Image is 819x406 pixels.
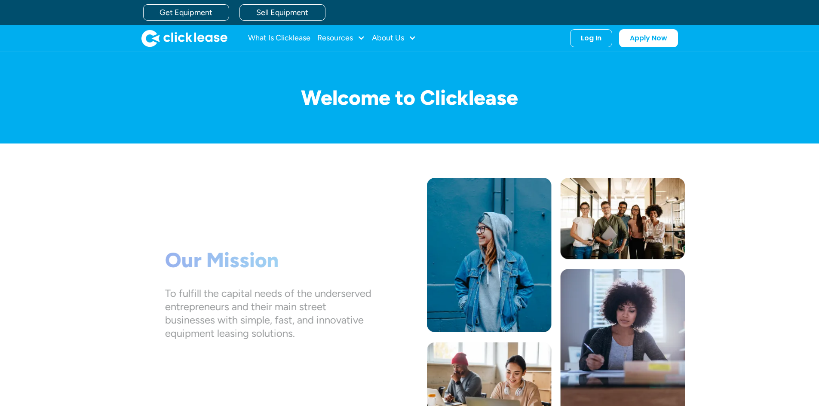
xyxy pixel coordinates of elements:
[239,4,325,21] a: Sell Equipment
[581,34,601,43] div: Log In
[619,29,678,47] a: Apply Now
[135,86,685,109] h1: Welcome to Clicklease
[141,30,227,47] img: Clicklease logo
[248,30,310,47] a: What Is Clicklease
[165,286,371,340] div: To fulfill the capital needs of the underserved entrepreneurs and their main street businesses wi...
[317,30,365,47] div: Resources
[372,30,416,47] div: About Us
[143,4,229,21] a: Get Equipment
[141,30,227,47] a: home
[165,248,371,273] h1: Our Mission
